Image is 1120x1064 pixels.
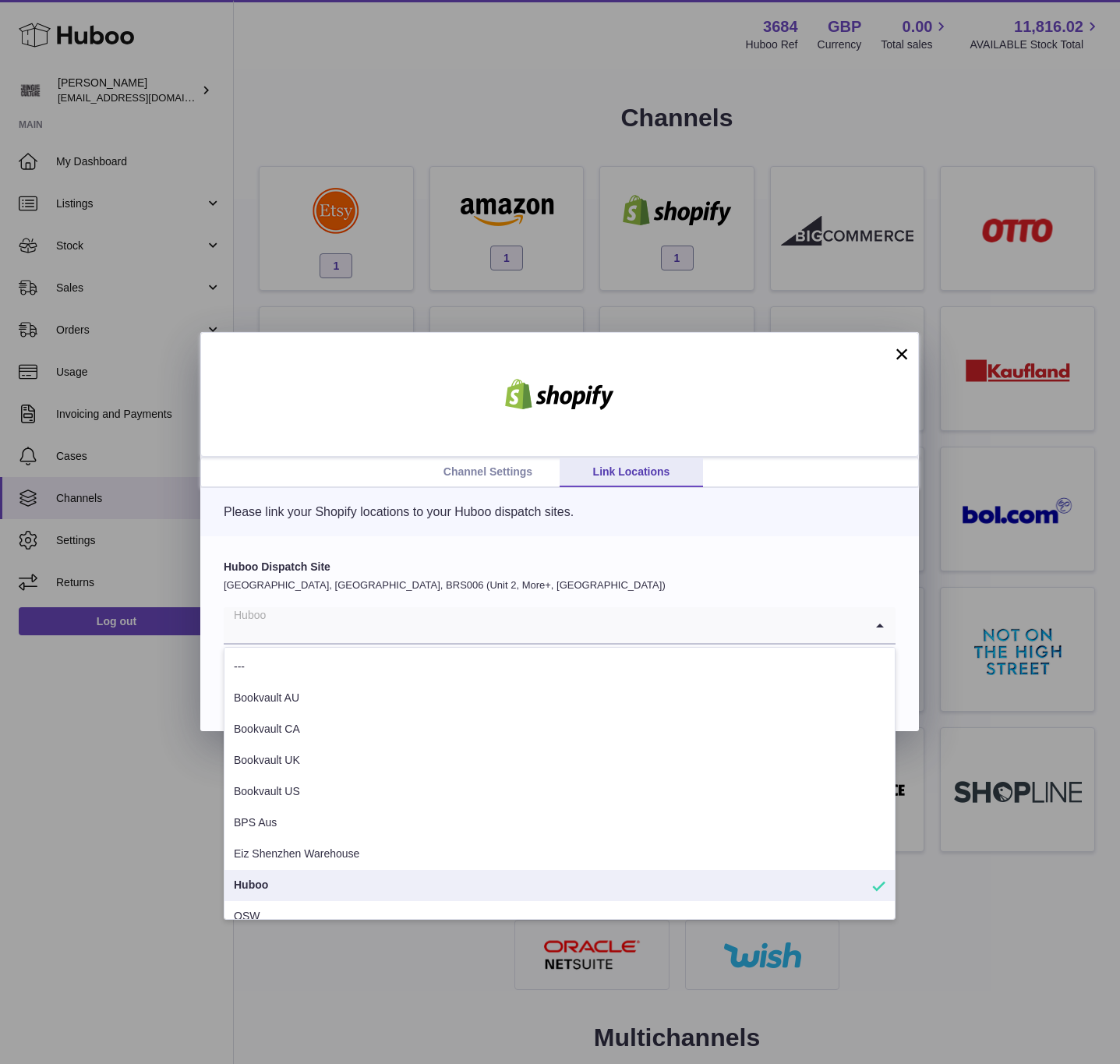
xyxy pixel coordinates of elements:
[892,345,911,363] button: ×
[224,714,895,745] li: Bookvault CA
[224,578,896,592] p: [GEOGRAPHIC_DATA], [GEOGRAPHIC_DATA], BRS006 (Unit 2, More+, [GEOGRAPHIC_DATA])
[416,458,560,487] a: Channel Settings
[224,607,864,643] input: Search for option
[224,504,896,521] p: Please link your Shopify locations to your Huboo dispatch sites.
[224,652,895,683] li: ---
[224,683,895,714] li: Bookvault AU
[224,870,895,901] li: Huboo
[224,901,895,932] li: OSW
[224,776,895,808] li: Bookvault US
[224,745,895,776] li: Bookvault UK
[224,839,895,870] li: Eiz Shenzhen Warehouse
[224,560,896,574] label: Huboo Dispatch Site
[493,379,626,410] img: shopify
[224,607,896,645] div: Search for option
[560,458,703,487] a: Link Locations
[224,808,895,839] li: BPS Aus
